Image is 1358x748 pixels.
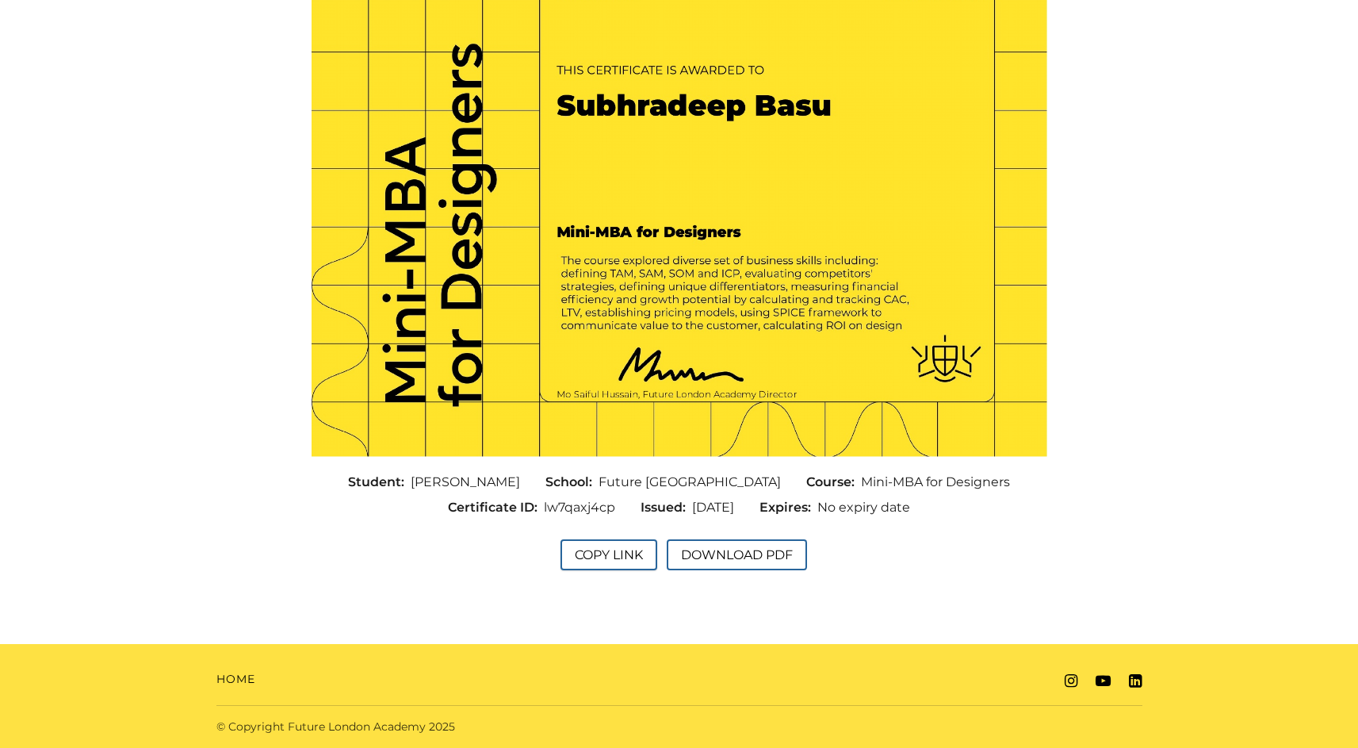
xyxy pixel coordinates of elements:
[861,473,1010,492] span: Mini-MBA for Designers
[667,539,807,570] button: Download PDF
[545,473,599,492] span: School:
[692,498,734,517] span: [DATE]
[411,473,520,492] span: [PERSON_NAME]
[348,473,411,492] span: Student:
[216,671,255,688] a: Home
[817,498,910,517] span: No expiry date
[806,473,861,492] span: Course:
[544,498,615,517] span: lw7qaxj4cp
[599,473,781,492] span: Future [GEOGRAPHIC_DATA]
[204,719,679,735] div: © Copyright Future London Academy 2025
[759,498,817,517] span: Expires:
[560,539,657,570] button: Copy Link
[641,498,692,517] span: Issued:
[448,498,544,517] span: Certificate ID:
